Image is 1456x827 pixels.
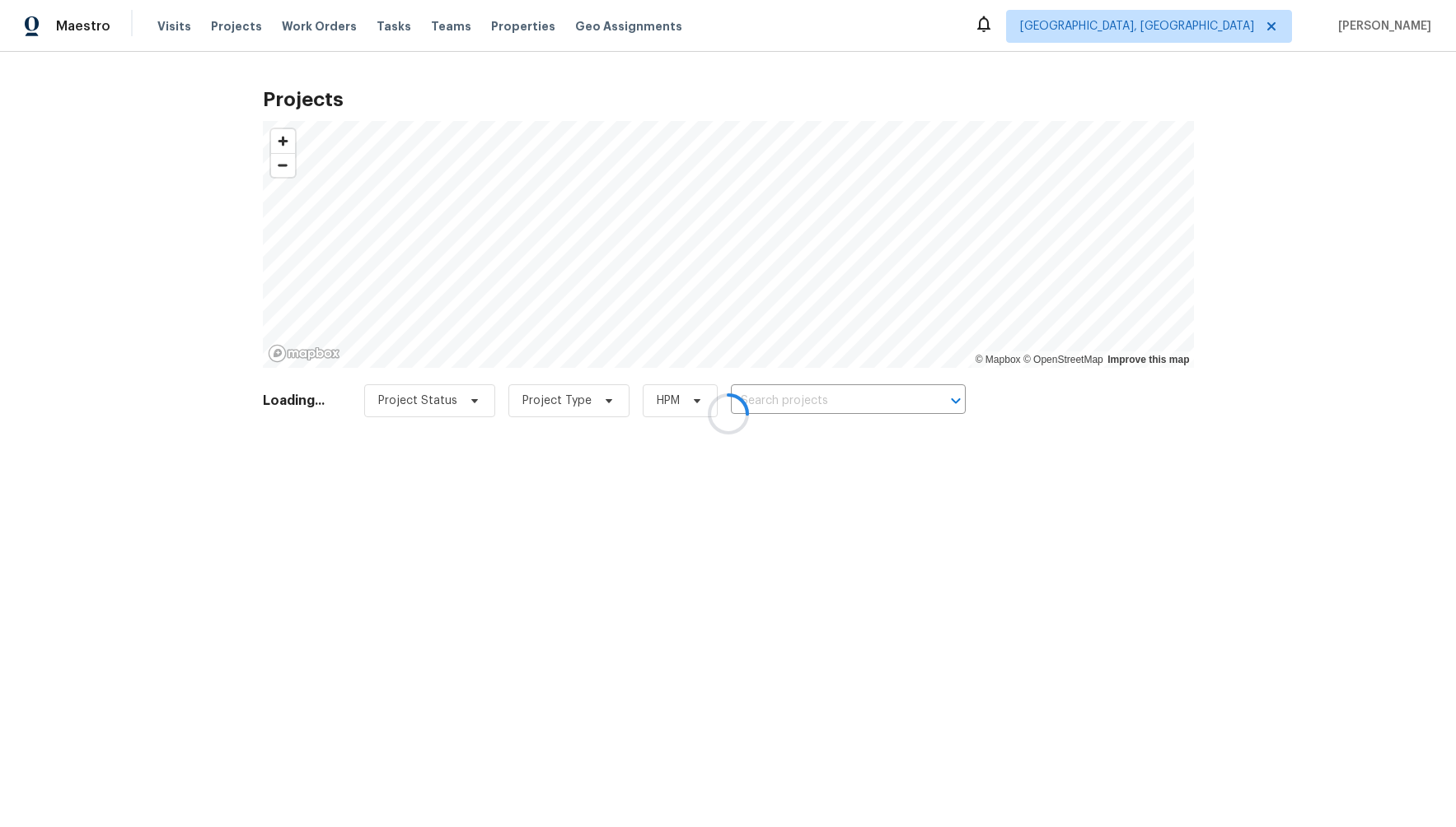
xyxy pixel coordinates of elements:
a: OpenStreetMap [1023,354,1103,365]
a: Improve this map [1107,354,1189,365]
button: Zoom in [271,129,295,153]
button: Zoom out [271,153,295,177]
a: Mapbox homepage [268,344,340,363]
span: Zoom out [271,154,295,177]
a: Mapbox [976,354,1021,365]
